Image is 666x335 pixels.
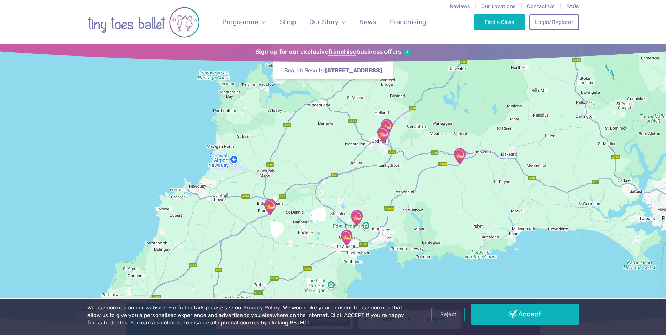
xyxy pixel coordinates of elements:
div: Fraddon Village Hall [261,198,279,216]
span: Our Story [309,18,338,26]
div: Trethurgy [348,209,365,227]
p: We use cookies on our website. For full details please see our . We would like your consent to us... [87,304,407,327]
span: Franchising [390,18,426,26]
img: tiny toes ballet [87,5,200,40]
a: Reviews [450,3,470,9]
a: FAQs [566,3,579,9]
a: Accept [471,304,579,324]
span: News [359,18,376,26]
a: News [356,14,380,30]
span: Shop [280,18,296,26]
div: St Austell Leisure Centre [338,229,355,247]
strong: franchise [328,48,356,56]
a: Sign up for our exclusivefranchisebusiness offers [255,48,411,56]
a: Programme [219,14,269,30]
a: Login/Register [529,14,579,30]
a: Reject [431,308,465,321]
a: Shop [276,14,299,30]
a: Our Story [306,14,349,30]
div: East Taphouse Community Hall [451,147,468,165]
strong: [STREET_ADDRESS] [325,67,382,74]
a: Privacy Policy [243,304,280,311]
a: Contact Us [527,3,555,9]
span: Programme [222,18,258,26]
div: One For All, Lanivet Parish Community … [378,118,395,136]
a: Franchising [387,14,429,30]
a: Our Locations [481,3,516,9]
a: Find a Class [474,14,525,30]
div: The SPACE [374,126,392,143]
